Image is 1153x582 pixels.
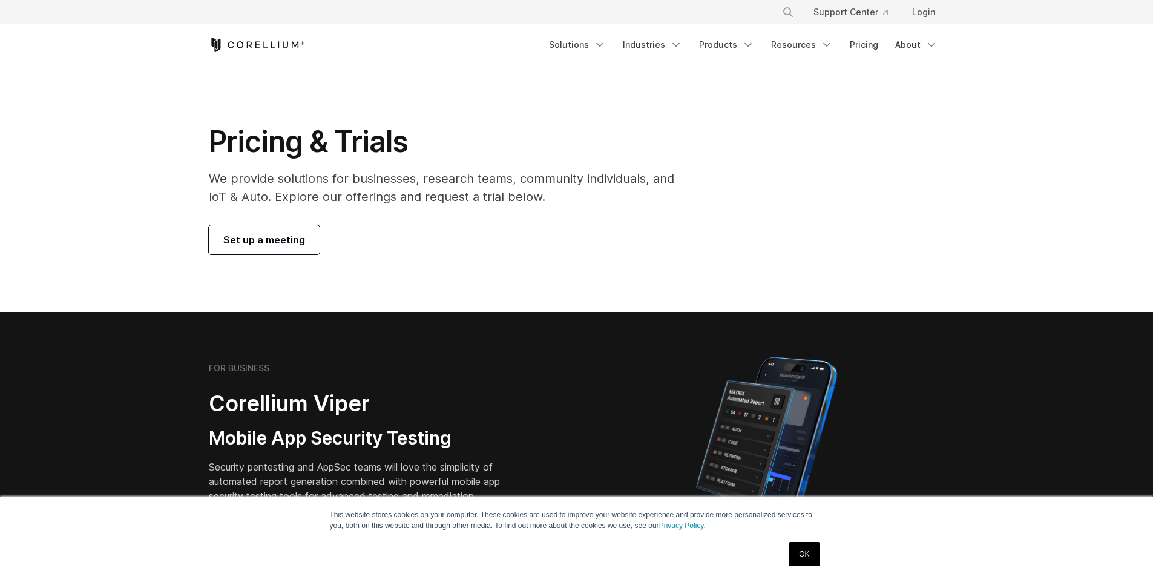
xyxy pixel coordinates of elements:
div: Navigation Menu [767,1,945,23]
h2: Corellium Viper [209,390,519,417]
a: OK [789,542,820,566]
p: We provide solutions for businesses, research teams, community individuals, and IoT & Auto. Explo... [209,170,691,206]
h1: Pricing & Trials [209,124,691,160]
a: About [888,34,945,56]
a: Solutions [542,34,613,56]
a: Products [692,34,761,56]
a: Corellium Home [209,38,305,52]
p: This website stores cookies on your computer. These cookies are used to improve your website expe... [330,509,824,531]
a: Industries [616,34,689,56]
button: Search [777,1,799,23]
p: Security pentesting and AppSec teams will love the simplicity of automated report generation comb... [209,460,519,503]
a: Resources [764,34,840,56]
h3: Mobile App Security Testing [209,427,519,450]
a: Login [902,1,945,23]
h6: FOR BUSINESS [209,363,269,374]
span: Set up a meeting [223,233,305,247]
img: Corellium MATRIX automated report on iPhone showing app vulnerability test results across securit... [675,351,858,563]
div: Navigation Menu [542,34,945,56]
a: Support Center [804,1,898,23]
a: Privacy Policy. [659,521,706,530]
a: Pricing [843,34,885,56]
a: Set up a meeting [209,225,320,254]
